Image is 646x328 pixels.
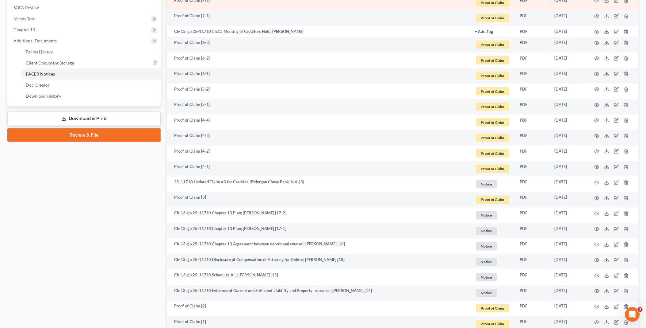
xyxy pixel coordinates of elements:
[476,289,497,297] span: Notice
[167,84,470,99] td: Proof of Claim [5-2]
[475,241,510,252] a: Notice
[515,146,550,161] td: PDF
[550,115,587,130] td: [DATE]
[476,196,509,204] span: Proof of Claim
[21,46,161,57] a: Forms Library
[167,208,470,223] td: Ch-13 cjp 25-11710 Chapter 13 Plan; [PERSON_NAME] [17-2]
[475,133,510,143] a: Proof of Claim
[550,254,587,270] td: [DATE]
[475,179,510,189] a: Notice
[475,164,510,174] a: Proof of Claim
[26,82,50,88] span: Doc Creator
[476,134,509,142] span: Proof of Claim
[476,258,497,266] span: Notice
[26,93,61,99] span: Download History
[475,117,510,127] a: Proof of Claim
[475,29,510,34] a: + Add Tag
[21,91,161,102] a: Download History
[550,99,587,115] td: [DATE]
[167,146,470,161] td: Proof of Claim [4-2]
[515,254,550,270] td: PDF
[550,10,587,26] td: [DATE]
[475,102,510,112] a: Proof of Claim
[167,254,470,270] td: Ch-13 cjp 25-11710 Disclosure of Compensation of Attorney for Debtor; [PERSON_NAME] [18]
[515,177,550,192] td: PDF
[476,242,497,251] span: Notice
[167,223,470,239] td: Ch-13 cjp 25-11710 Chapter 13 Plan; [PERSON_NAME] [17-1]
[638,307,643,312] span: 3
[515,99,550,115] td: PDF
[167,301,470,317] td: Proof of Claim [2]
[515,115,550,130] td: PDF
[515,208,550,223] td: PDF
[7,128,161,142] a: Review & File
[476,118,509,127] span: Proof of Claim
[515,130,550,146] td: PDF
[167,192,470,208] td: Proof of Claim [3]
[515,26,550,37] td: PDF
[167,130,470,146] td: Proof of Claim [4-3]
[515,68,550,84] td: PDF
[550,146,587,161] td: [DATE]
[167,99,470,115] td: Proof of Claim [5-1]
[475,303,510,314] a: Proof of Claim
[26,49,53,54] span: Forms Library
[515,37,550,53] td: PDF
[515,285,550,301] td: PDF
[475,40,510,50] a: Proof of Claim
[550,37,587,53] td: [DATE]
[515,223,550,239] td: PDF
[476,211,497,220] span: Notice
[475,257,510,267] a: Notice
[475,71,510,81] a: Proof of Claim
[167,239,470,254] td: Ch-13 cjp 25-11710 Chapter 13 Agreement between debtor and counsel; [PERSON_NAME] [16]
[167,177,470,192] td: 25-11710 Updated Claim #3 for Creditor JPMorgan Chase Bank, N.A. [3]
[515,10,550,26] td: PDF
[475,195,510,205] a: Proof of Claim
[13,5,39,10] span: SOFA Review
[21,57,161,68] a: Client Document Storage
[550,177,587,192] td: [DATE]
[550,192,587,208] td: [DATE]
[550,285,587,301] td: [DATE]
[515,301,550,317] td: PDF
[515,239,550,254] td: PDF
[21,68,161,80] a: PACER Notices
[476,14,509,22] span: Proof of Claim
[550,84,587,99] td: [DATE]
[550,270,587,285] td: [DATE]
[515,192,550,208] td: PDF
[476,165,509,173] span: Proof of Claim
[476,180,497,189] span: Notice
[26,71,55,76] span: PACER Notices
[515,84,550,99] td: PDF
[476,273,497,282] span: Notice
[625,307,640,322] iframe: Intercom live chat
[476,72,509,80] span: Proof of Claim
[476,103,509,111] span: Proof of Claim
[13,16,35,21] span: Means Test
[476,56,509,64] span: Proof of Claim
[476,87,509,96] span: Proof of Claim
[167,53,470,68] td: Proof of Claim [6-2]
[550,68,587,84] td: [DATE]
[475,55,510,65] a: Proof of Claim
[475,86,510,96] a: Proof of Claim
[550,301,587,317] td: [DATE]
[167,37,470,53] td: Proof of Claim [6-3]
[550,53,587,68] td: [DATE]
[476,304,509,313] span: Proof of Claim
[167,161,470,177] td: Proof of Claim [4-1]
[475,272,510,283] a: Notice
[550,239,587,254] td: [DATE]
[13,27,35,32] span: Chapter 13
[167,26,470,37] td: Ch-13 cjp 25-11710 Ch.13 Meeting of Creditors Held; [PERSON_NAME]
[515,161,550,177] td: PDF
[550,208,587,223] td: [DATE]
[515,53,550,68] td: PDF
[26,60,74,65] span: Client Document Storage
[515,270,550,285] td: PDF
[7,111,161,126] a: Download & Print
[475,210,510,221] a: Notice
[475,148,510,158] a: Proof of Claim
